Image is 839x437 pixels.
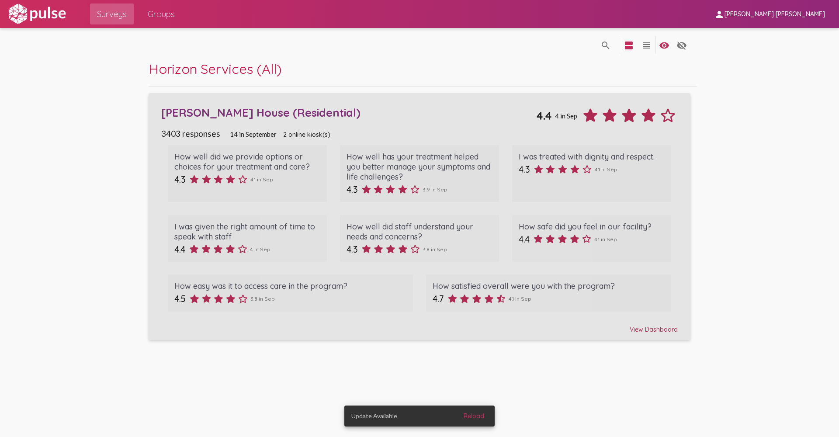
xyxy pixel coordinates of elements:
[464,412,484,420] span: Reload
[161,318,678,333] div: View Dashboard
[673,36,690,54] button: language
[161,106,536,119] div: [PERSON_NAME] House (Residential)
[347,222,493,242] div: How well did staff understand your needs and concerns?
[423,246,447,253] span: 3.8 in Sep
[519,164,530,175] span: 4.3
[347,152,493,182] div: How well has your treatment helped you better manage your symptoms and life challenges?
[620,36,638,54] button: language
[230,130,277,138] span: 14 in September
[595,166,617,173] span: 4.1 in Sep
[174,152,321,172] div: How well did we provide options or choices for your treatment and care?
[347,244,358,255] span: 4.3
[250,176,273,183] span: 4.1 in Sep
[174,222,321,242] div: I was given the right amount of time to speak with staff
[519,234,530,245] span: 4.4
[519,152,665,162] div: I was treated with dignity and respect.
[597,36,614,54] button: language
[148,6,175,22] span: Groups
[659,40,669,51] mat-icon: language
[725,10,825,18] span: [PERSON_NAME] [PERSON_NAME]
[594,236,617,243] span: 4.1 in Sep
[250,295,275,302] span: 3.8 in Sep
[161,128,220,139] span: 3403 responses
[174,174,186,185] span: 4.3
[174,244,185,255] span: 4.4
[174,281,407,291] div: How easy was it to access care in the program?
[250,246,270,253] span: 4 in Sep
[433,293,444,304] span: 4.7
[707,6,832,22] button: [PERSON_NAME] [PERSON_NAME]
[714,9,725,20] mat-icon: person
[7,3,67,25] img: white-logo.svg
[457,408,491,424] button: Reload
[676,40,687,51] mat-icon: language
[351,412,397,420] span: Update Available
[347,184,358,195] span: 4.3
[283,131,330,139] span: 2 online kiosk(s)
[519,222,665,232] div: How safe did you feel in our facility?
[90,3,134,24] a: Surveys
[149,60,282,77] span: Horizon Services (All)
[555,112,577,120] span: 4 in Sep
[624,40,634,51] mat-icon: language
[641,40,652,51] mat-icon: language
[174,293,186,304] span: 4.5
[509,295,531,302] span: 4.1 in Sep
[536,109,552,122] span: 4.4
[423,186,447,193] span: 3.9 in Sep
[600,40,611,51] mat-icon: language
[655,36,673,54] button: language
[97,6,127,22] span: Surveys
[141,3,182,24] a: Groups
[638,36,655,54] button: language
[149,93,691,340] a: [PERSON_NAME] House (Residential)4.44 in Sep3403 responses14 in September2 online kiosk(s)How wel...
[433,281,665,291] div: How satisfied overall were you with the program?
